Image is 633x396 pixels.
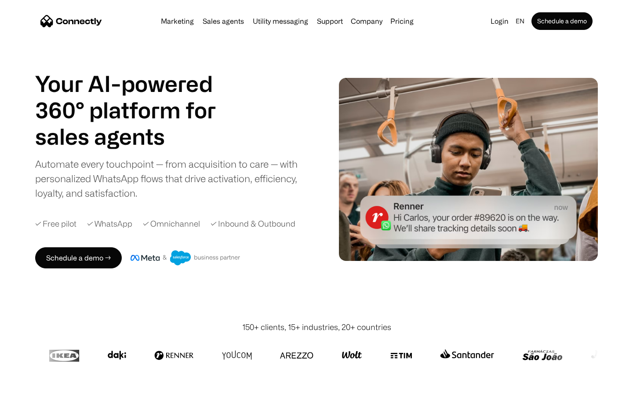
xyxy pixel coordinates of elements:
[487,15,512,27] a: Login
[9,380,53,393] aside: Language selected: English
[351,15,382,27] div: Company
[35,123,237,150] h1: sales agents
[157,18,197,25] a: Marketing
[516,15,524,27] div: en
[199,18,247,25] a: Sales agents
[18,381,53,393] ul: Language list
[387,18,417,25] a: Pricing
[313,18,346,25] a: Support
[131,250,240,265] img: Meta and Salesforce business partner badge.
[249,18,312,25] a: Utility messaging
[35,218,76,230] div: ✓ Free pilot
[531,12,593,30] a: Schedule a demo
[143,218,200,230] div: ✓ Omnichannel
[35,70,237,123] h1: Your AI-powered 360° platform for
[35,157,312,200] div: Automate every touchpoint — from acquisition to care — with personalized WhatsApp flows that driv...
[87,218,132,230] div: ✓ WhatsApp
[242,321,391,333] div: 150+ clients, 15+ industries, 20+ countries
[35,247,122,268] a: Schedule a demo →
[211,218,295,230] div: ✓ Inbound & Outbound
